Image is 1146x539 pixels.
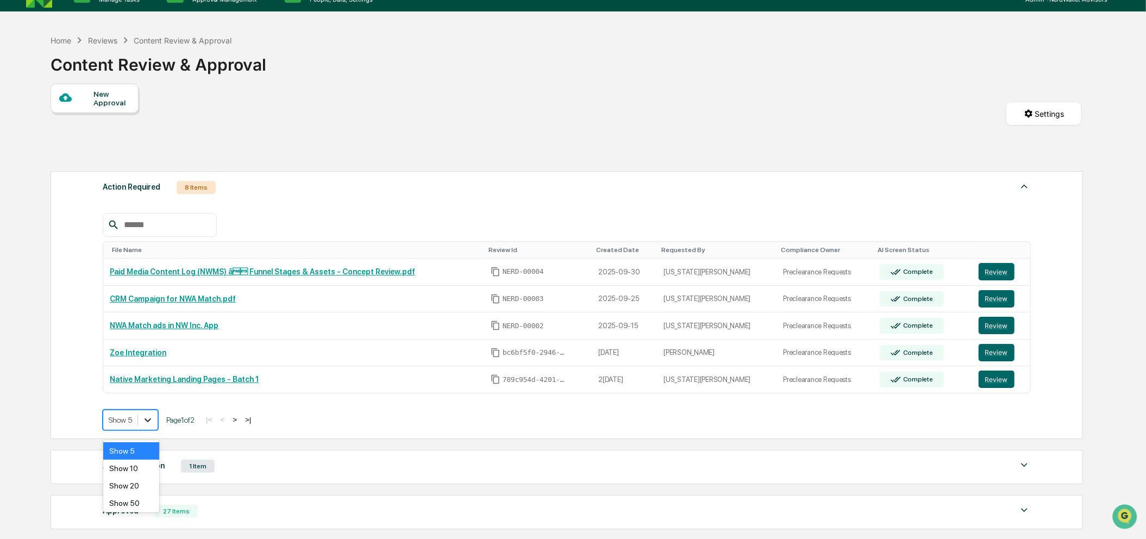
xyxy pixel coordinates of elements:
[74,189,139,209] a: 🗄️Attestations
[592,259,657,286] td: 2025-09-30
[103,512,159,529] div: Show 100
[776,340,873,367] td: Preclearance Requests
[503,294,544,303] span: NERD-00003
[181,460,215,473] div: 1 Item
[503,267,544,276] span: NERD-00004
[1018,459,1031,472] img: caret
[979,317,1015,334] button: Review
[155,505,198,518] div: 27 Items
[1006,102,1082,126] button: Settings
[110,348,166,357] a: Zoe Integration
[103,442,159,460] div: Show 5
[503,348,568,357] span: bc6bf5f0-2946-4cd9-9db4-7e10a28e2bd0
[90,193,135,204] span: Attestations
[11,84,30,103] img: 1746055101610-c473b297-6a78-478c-a979-82029cc54cd1
[979,344,1015,361] button: Review
[489,246,587,254] div: Toggle SortBy
[203,415,215,424] button: |<
[103,494,159,512] div: Show 50
[51,36,71,45] div: Home
[110,321,218,330] a: NWA Match ads in NW Inc. App
[22,149,30,158] img: 1746055101610-c473b297-6a78-478c-a979-82029cc54cd1
[878,246,968,254] div: Toggle SortBy
[503,322,544,330] span: NERD-00002
[168,119,198,132] button: See all
[596,246,653,254] div: Toggle SortBy
[979,317,1024,334] a: Review
[22,193,70,204] span: Preclearance
[217,415,228,424] button: <
[7,189,74,209] a: 🖐️Preclearance
[1018,180,1031,193] img: caret
[177,181,216,194] div: 8 Items
[979,371,1015,388] button: Review
[108,241,131,249] span: Pylon
[657,366,776,393] td: [US_STATE][PERSON_NAME]
[229,415,240,424] button: >
[776,312,873,340] td: Preclearance Requests
[491,294,500,304] span: Copy Id
[90,148,94,157] span: •
[11,23,198,41] p: How can we help?
[592,286,657,313] td: 2025-09-25
[1018,504,1031,517] img: caret
[242,415,254,424] button: >|
[79,195,87,203] div: 🗄️
[11,215,20,224] div: 🔎
[901,295,933,303] div: Complete
[11,195,20,203] div: 🖐️
[981,246,1026,254] div: Toggle SortBy
[77,240,131,249] a: Powered byPylon
[491,348,500,358] span: Copy Id
[96,148,127,157] span: Se[DATE]
[491,321,500,330] span: Copy Id
[11,121,73,130] div: Past conversations
[51,46,266,74] div: Content Review & Approval
[103,477,159,494] div: Show 20
[661,246,772,254] div: Toggle SortBy
[88,36,117,45] div: Reviews
[781,246,869,254] div: Toggle SortBy
[110,294,236,303] a: CRM Campaign for NWA Match.pdf
[110,267,415,276] a: Paid Media Content Log (NWMS) â Funnel Stages & Assets - Concept Review.pdf
[657,312,776,340] td: [US_STATE][PERSON_NAME]
[657,340,776,367] td: [PERSON_NAME]
[901,268,933,275] div: Complete
[34,148,88,157] span: [PERSON_NAME]
[491,374,500,384] span: Copy Id
[103,180,160,194] div: Action Required
[592,340,657,367] td: [DATE]
[23,84,42,103] img: 8933085812038_c878075ebb4cc5468115_72.jpg
[979,344,1024,361] a: Review
[776,366,873,393] td: Preclearance Requests
[1111,503,1141,532] iframe: Open customer support
[776,259,873,286] td: Preclearance Requests
[110,375,259,384] a: Native Marketing Landing Pages - Batch 1
[112,246,480,254] div: Toggle SortBy
[592,366,657,393] td: 2[DATE]
[901,375,933,383] div: Complete
[7,210,73,229] a: 🔎Data Lookup
[776,286,873,313] td: Preclearance Requests
[103,460,159,477] div: Show 10
[11,138,28,155] img: Jack Rasmussen
[93,90,130,107] div: New Approval
[979,263,1024,280] a: Review
[503,375,568,384] span: 789c954d-4201-4a98-a409-5f3c2b22b70d
[979,290,1015,308] button: Review
[901,322,933,329] div: Complete
[185,87,198,100] button: Start new chat
[979,371,1024,388] a: Review
[979,290,1024,308] a: Review
[49,95,149,103] div: We're available if you need us!
[657,286,776,313] td: [US_STATE][PERSON_NAME]
[134,36,231,45] div: Content Review & Approval
[49,84,178,95] div: Start new chat
[166,416,195,424] span: Page 1 of 2
[979,263,1015,280] button: Review
[22,214,68,225] span: Data Lookup
[901,349,933,356] div: Complete
[592,312,657,340] td: 2025-09-15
